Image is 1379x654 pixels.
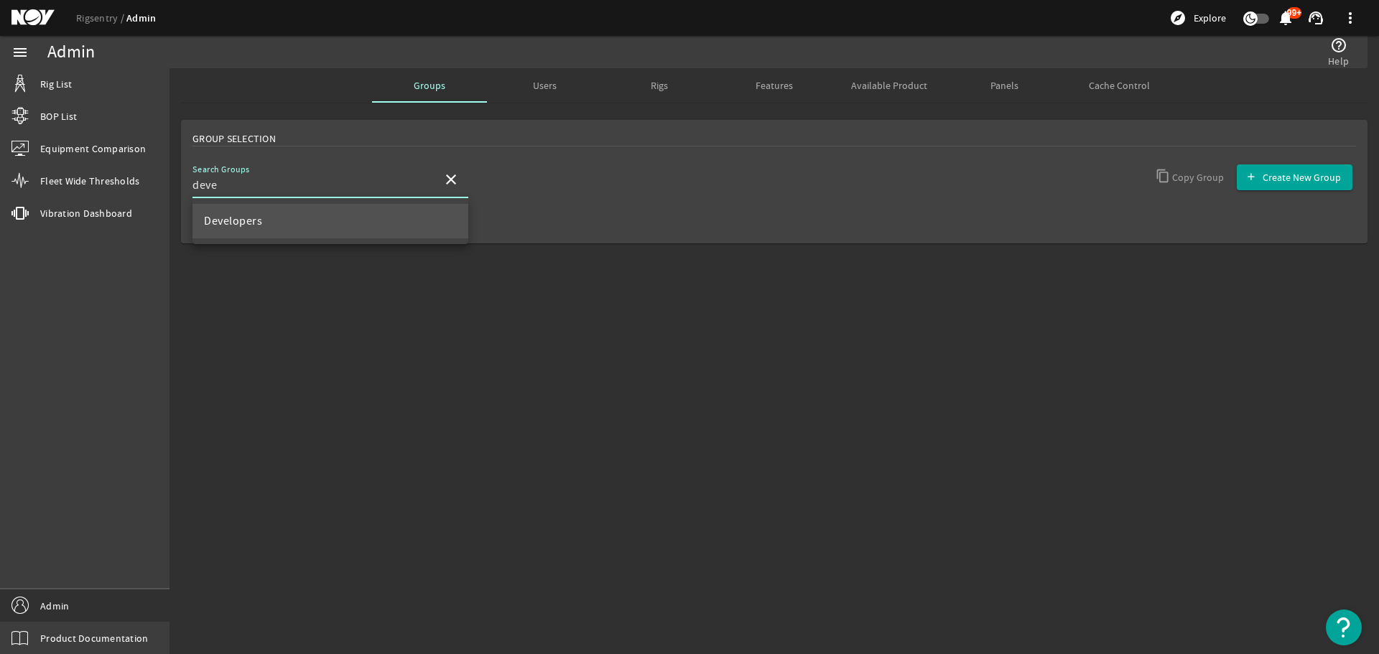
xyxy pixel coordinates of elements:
[651,80,668,90] span: Rigs
[40,141,146,156] span: Equipment Comparison
[40,174,139,188] span: Fleet Wide Thresholds
[47,45,95,60] div: Admin
[11,44,29,61] mat-icon: menu
[990,80,1018,90] span: Panels
[1263,170,1341,184] span: Create New Group
[851,80,927,90] span: Available Product
[1194,11,1226,25] span: Explore
[192,177,431,194] input: Search
[126,11,156,25] a: Admin
[1278,11,1293,26] button: 99+
[1089,80,1150,90] span: Cache Control
[40,631,148,645] span: Product Documentation
[1307,9,1324,27] mat-icon: support_agent
[40,77,72,91] span: Rig List
[1169,9,1187,27] mat-icon: explore
[192,131,276,146] span: Group Selection
[40,206,132,220] span: Vibration Dashboard
[192,164,250,175] mat-label: Search Groups
[76,11,126,24] a: Rigsentry
[1277,9,1294,27] mat-icon: notifications
[756,80,793,90] span: Features
[414,80,445,90] span: Groups
[1328,54,1349,68] span: Help
[1237,164,1352,190] button: Create New Group
[1326,609,1362,645] button: Open Resource Center
[11,205,29,222] mat-icon: vibration
[533,80,557,90] span: Users
[1330,37,1347,54] mat-icon: help_outline
[40,599,69,613] span: Admin
[442,171,460,188] mat-icon: close
[1164,6,1232,29] button: Explore
[204,214,262,228] span: Developers
[40,109,77,123] span: BOP List
[1333,1,1368,35] button: more_vert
